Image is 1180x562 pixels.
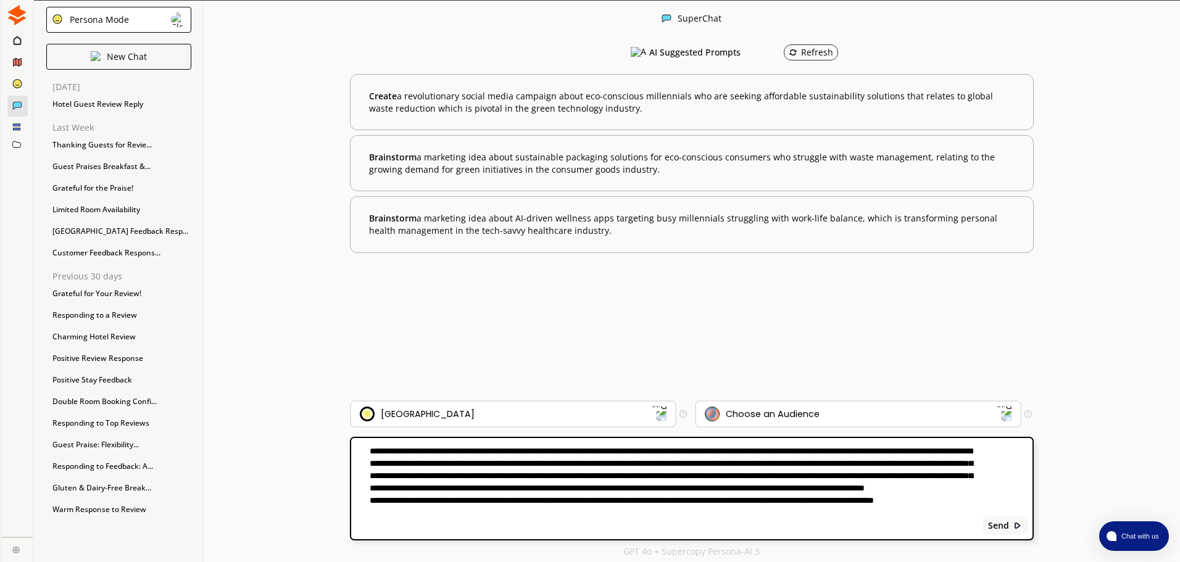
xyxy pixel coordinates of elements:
div: Responding to a Review [46,306,191,324]
p: GPT 4o + Supercopy Persona-AI 3 [623,547,760,556]
div: Grateful for Your Review! [46,284,191,303]
div: Charming Hotel Review [46,328,191,346]
div: SuperChat [678,14,721,25]
img: Audience Icon [705,407,720,421]
span: Create [369,90,397,102]
b: Send [988,521,1009,531]
span: Chat with us [1116,531,1161,541]
b: a marketing idea about AI-driven wellness apps targeting busy millennials struggling with work-li... [369,212,1014,236]
div: Positive Stay Feedback [46,371,191,389]
div: Hotel Guest Review Reply [46,95,191,114]
img: Dropdown Icon [651,406,667,422]
div: Persona Mode [65,15,129,25]
a: Close [1,537,33,559]
img: Close [662,14,671,23]
div: [GEOGRAPHIC_DATA] [381,409,475,419]
img: Tooltip Icon [1024,410,1032,418]
div: Choose an Audience [726,409,820,419]
img: Close [52,14,63,25]
div: Customer Feedback Respons... [46,244,191,262]
img: Close [1013,521,1022,530]
div: Warm Response to Review [46,500,191,519]
span: Brainstorm [369,151,417,163]
div: Grateful for the Praise! [46,179,191,197]
h3: AI Suggested Prompts [649,43,741,62]
img: Close [7,5,27,25]
div: Guest Praise: Flexibility... [46,436,191,454]
img: AI Suggested Prompts [631,47,646,58]
p: Previous 30 days [52,271,191,281]
img: Refresh [789,48,797,57]
button: atlas-launcher [1099,521,1169,551]
div: Limited Room Availability [46,200,191,219]
img: Close [12,546,20,553]
div: Thanking Guests for Revie... [46,136,191,154]
div: Review Response Summary [46,522,191,540]
div: Gluten & Dairy-Free Break... [46,479,191,497]
img: Brand Icon [360,407,375,421]
div: Guest Praises Breakfast &... [46,157,191,176]
b: a marketing idea about sustainable packaging solutions for eco-conscious consumers who struggle w... [369,151,1014,175]
img: Close [171,12,186,27]
p: Last Week [52,123,191,133]
img: Close [91,51,101,61]
span: Brainstorm [369,212,417,224]
div: Responding to Feedback: A... [46,457,191,476]
div: Responding to Top Reviews [46,414,191,432]
b: a revolutionary social media campaign about eco-conscious millennials who are seeking affordable ... [369,90,1014,114]
div: Positive Review Response [46,349,191,368]
img: Tooltip Icon [679,410,687,418]
div: Double Room Booking Confi... [46,392,191,411]
div: Refresh [789,48,833,57]
p: [DATE] [52,82,191,92]
p: New Chat [107,52,147,62]
img: Dropdown Icon [996,406,1012,422]
div: [GEOGRAPHIC_DATA] Feedback Resp... [46,222,191,241]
